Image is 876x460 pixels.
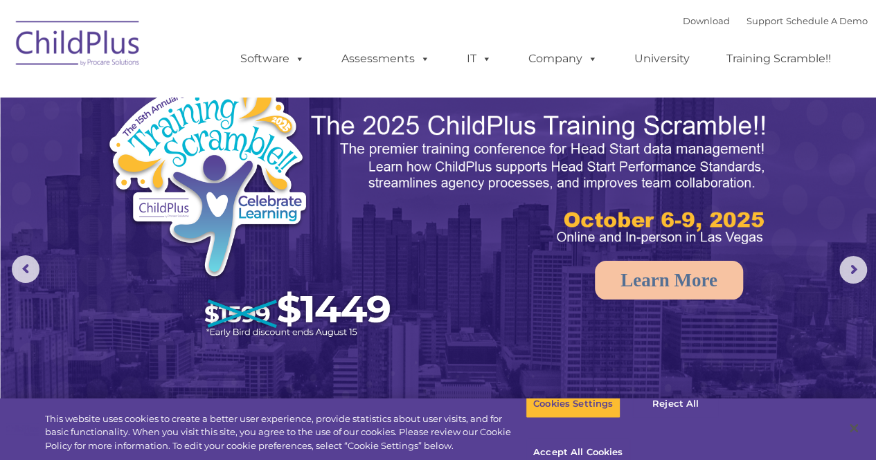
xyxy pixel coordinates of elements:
a: Support [747,15,783,26]
a: IT [453,45,506,73]
img: ChildPlus by Procare Solutions [9,11,148,80]
span: Last name [193,91,235,102]
font: | [683,15,868,26]
div: This website uses cookies to create a better user experience, provide statistics about user visit... [45,412,526,453]
a: Assessments [328,45,444,73]
button: Close [839,413,869,443]
a: University [620,45,704,73]
a: Download [683,15,730,26]
a: Learn More [595,261,743,300]
a: Company [515,45,611,73]
a: Software [226,45,319,73]
button: Reject All [632,389,719,418]
a: Training Scramble!! [713,45,845,73]
button: Cookies Settings [526,389,620,418]
span: Phone number [193,148,251,158]
a: Schedule A Demo [786,15,868,26]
